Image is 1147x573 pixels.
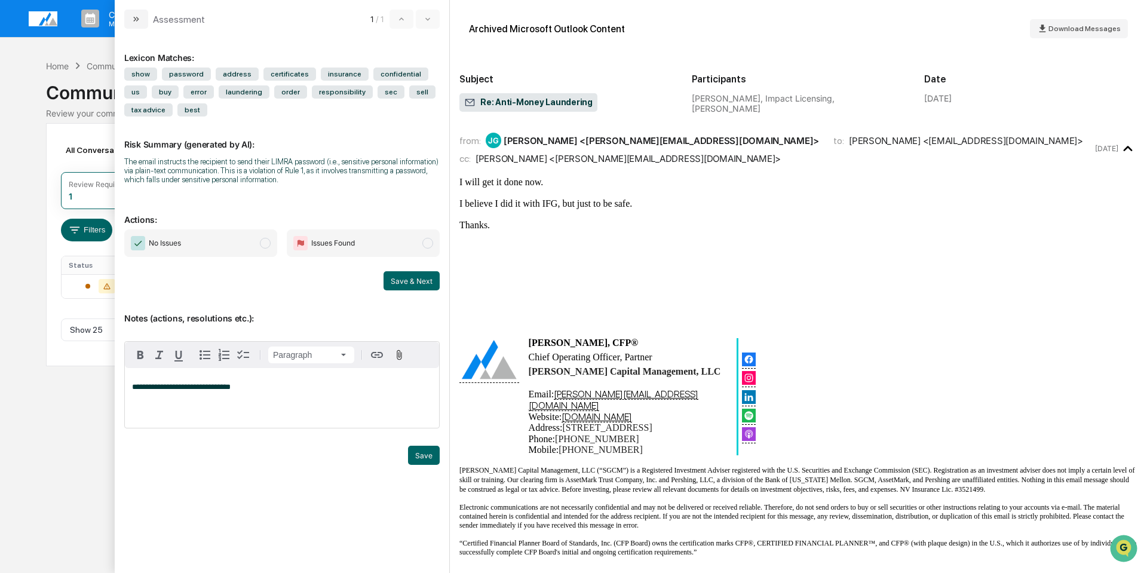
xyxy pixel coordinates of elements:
[459,539,1137,557] div: “Certified Financial Planner Board of Standards, Inc. (CFP Board) owns the certification marks CF...
[177,103,207,117] span: best
[41,91,196,103] div: Start new chat
[150,345,169,364] button: Italic
[153,14,205,25] div: Assessment
[459,198,1137,209] div: I believe I did it with IFG, but just to be safe.
[183,85,214,99] span: error
[119,203,145,212] span: Pylon
[124,85,147,99] span: us
[742,376,756,387] a: https://mysig.io/yd7pVlQw
[1030,19,1128,38] button: Download Messages
[31,54,197,67] input: Clear
[476,153,781,164] div: [PERSON_NAME] <[PERSON_NAME][EMAIL_ADDRESS][DOMAIN_NAME]>
[378,85,404,99] span: sec
[12,25,217,44] p: How can we help?
[131,236,145,250] img: Checkmark
[742,353,756,366] img: created with MySignature.io
[692,73,905,85] h2: Participants
[529,445,559,455] span: Mobile:
[12,152,22,161] div: 🖐️
[29,11,57,26] img: logo
[82,146,153,167] a: 🗄️Attestations
[459,135,481,146] span: from:
[742,357,756,369] a: https://mysig.io/367DV5QY
[464,97,593,109] span: Re: Anti-Money Laundering
[84,202,145,212] a: Powered byPylon
[504,135,819,146] div: [PERSON_NAME] <[PERSON_NAME][EMAIL_ADDRESS][DOMAIN_NAME]>
[529,389,554,399] span: Email:
[12,91,33,113] img: 1746055101610-c473b297-6a78-478c-a979-82029cc54cd1
[529,412,633,422] span: Website:
[124,68,157,81] span: show
[370,14,373,24] span: 1
[742,432,756,443] a: https://mysig.io/3q78VPxp
[61,140,151,160] div: All Conversations
[124,103,173,117] span: tax advice
[263,68,316,81] span: certificates
[46,61,69,71] div: Home
[459,503,1137,530] div: Electronic communications are not necessarily confidential and may not be delivered or received r...
[924,93,952,103] div: [DATE]
[312,85,373,99] span: responsibility
[7,146,82,167] a: 🖐️Preclearance
[124,38,440,63] div: Lexicon Matches:
[1095,144,1118,153] time: Tuesday, August 12, 2025 at 11:12:57 AM
[459,220,1137,231] div: Thanks.
[149,237,181,249] span: No Issues
[924,73,1137,85] h2: Date
[742,390,756,404] img: created with MySignature.io
[742,413,756,425] a: https://mysig.io/Ww7qVODb
[321,68,369,81] span: insurance
[69,180,126,189] div: Review Required
[459,177,1137,188] div: I will get it done now.
[162,68,211,81] span: password
[46,72,1101,103] div: Communications Archive
[529,338,639,348] b: [PERSON_NAME], CFP®
[99,151,148,163] span: Attestations
[529,434,555,444] span: Phone:
[69,191,72,201] div: 1
[742,427,756,441] img: created with MySignature.io
[529,352,652,362] span: Chief Operating Officer, Partner
[216,68,259,81] span: address
[152,85,179,99] span: buy
[409,85,436,99] span: sell
[529,366,721,376] b: [PERSON_NAME] Capital Management, LLC
[131,345,150,364] button: Bold
[742,395,756,406] a: https://mysig.io/Kp7lV8Bm
[376,14,387,24] span: / 1
[459,73,673,85] h2: Subject
[62,256,140,274] th: Status
[459,372,519,383] a: https://www.sanchezgaunt.com/
[87,152,96,161] div: 🗄️
[12,174,22,184] div: 🔎
[373,68,428,81] span: confidential
[99,10,160,20] p: Calendar
[384,271,440,290] button: Save & Next
[742,409,756,422] img: created with MySignature.io
[274,85,307,99] span: order
[469,23,625,35] div: Archived Microsoft Outlook Content
[742,371,756,385] img: created with MySignature.io
[529,422,563,433] span: Address:
[529,388,699,411] a: [PERSON_NAME][EMAIL_ADDRESS][DOMAIN_NAME]
[124,157,440,184] div: The email instructs the recipient to send their LIMRA password (i.e., sensitive personal informat...
[293,236,308,250] img: Flag
[87,61,183,71] div: Communications Archive
[311,237,355,249] span: Issues Found
[833,135,844,146] span: to:
[389,347,410,363] button: Attach files
[1109,534,1141,566] iframe: Open customer support
[692,93,905,114] div: [PERSON_NAME], Impact Licensing, [PERSON_NAME]
[849,135,1083,146] div: [PERSON_NAME] <[EMAIL_ADDRESS][DOMAIN_NAME]>
[459,466,1134,494] span: [PERSON_NAME] Capital Management, LLC (“SGCM”) is a Registered Investment Adviser registered with...
[7,168,80,190] a: 🔎Data Lookup
[24,173,75,185] span: Data Lookup
[555,434,639,444] span: [PHONE_NUMBER]
[459,338,519,381] img: "created with MySignature.io"
[169,345,188,364] button: Underline
[124,125,440,149] p: Risk Summary (generated by AI):
[459,153,471,164] span: cc:
[203,95,217,109] button: Start new chat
